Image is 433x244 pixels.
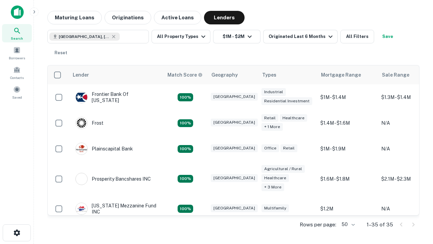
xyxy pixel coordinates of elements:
th: Types [258,65,317,84]
div: [US_STATE] Mezzanine Fund INC [75,203,157,215]
div: [GEOGRAPHIC_DATA] [211,119,258,126]
iframe: Chat Widget [399,190,433,222]
a: Contacts [2,63,32,82]
button: Save your search to get updates of matches that match your search criteria. [377,30,398,43]
div: Plainscapital Bank [75,143,133,155]
img: picture [76,143,87,155]
button: Originated Last 6 Months [263,30,338,43]
div: Industrial [261,88,286,96]
button: All Property Types [152,30,210,43]
button: Active Loans [154,11,201,24]
div: Matching Properties: 6, hasApolloMatch: undefined [178,175,193,183]
span: Contacts [10,75,24,80]
td: $1.4M - $1.6M [317,110,378,136]
button: Reset [50,46,72,60]
button: Maturing Loans [47,11,102,24]
div: Retail [280,144,297,152]
th: Mortgage Range [317,65,378,84]
img: picture [76,91,87,103]
div: + 3 more [261,183,284,191]
div: [GEOGRAPHIC_DATA] [211,93,258,101]
button: $1M - $2M [213,30,260,43]
div: Prosperity Bancshares INC [75,173,151,185]
td: $1.2M [317,196,378,222]
div: Originated Last 6 Months [269,33,335,41]
h6: Match Score [167,71,201,79]
div: 50 [339,220,356,229]
div: Capitalize uses an advanced AI algorithm to match your search with the best lender. The match sco... [167,71,203,79]
div: Office [261,144,279,152]
div: [GEOGRAPHIC_DATA] [211,174,258,182]
td: $1M - $1.4M [317,84,378,110]
div: Sale Range [382,71,409,79]
th: Lender [69,65,163,84]
button: Lenders [204,11,245,24]
th: Geography [207,65,258,84]
img: picture [76,117,87,129]
div: Mortgage Range [321,71,361,79]
div: Matching Properties: 4, hasApolloMatch: undefined [178,145,193,153]
div: Multifamily [261,204,289,212]
div: Healthcare [280,114,307,122]
div: [GEOGRAPHIC_DATA] [211,144,258,152]
p: 1–35 of 35 [367,221,393,229]
span: [GEOGRAPHIC_DATA], [GEOGRAPHIC_DATA], [GEOGRAPHIC_DATA] [59,34,110,40]
a: Borrowers [2,44,32,62]
div: Lender [73,71,89,79]
div: Matching Properties: 5, hasApolloMatch: undefined [178,205,193,213]
img: picture [76,173,87,185]
div: Residential Investment [261,97,312,105]
div: Frost [75,117,104,129]
a: Saved [2,83,32,101]
a: Search [2,24,32,42]
button: All Filters [340,30,374,43]
div: + 1 more [261,123,283,131]
td: $1.6M - $1.8M [317,162,378,196]
button: Originations [105,11,151,24]
div: Agricultural / Rural [261,165,305,173]
div: Retail [261,114,278,122]
span: Search [11,36,23,41]
div: Frontier Bank Of [US_STATE] [75,91,157,103]
img: capitalize-icon.png [11,5,24,19]
p: Rows per page: [300,221,336,229]
div: Types [262,71,276,79]
span: Saved [12,95,22,100]
div: Matching Properties: 4, hasApolloMatch: undefined [178,93,193,101]
span: Borrowers [9,55,25,61]
div: Matching Properties: 4, hasApolloMatch: undefined [178,119,193,127]
div: [GEOGRAPHIC_DATA] [211,204,258,212]
div: Geography [211,71,238,79]
td: $1M - $1.9M [317,136,378,162]
img: picture [76,203,87,215]
div: Healthcare [261,174,289,182]
th: Capitalize uses an advanced AI algorithm to match your search with the best lender. The match sco... [163,65,207,84]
